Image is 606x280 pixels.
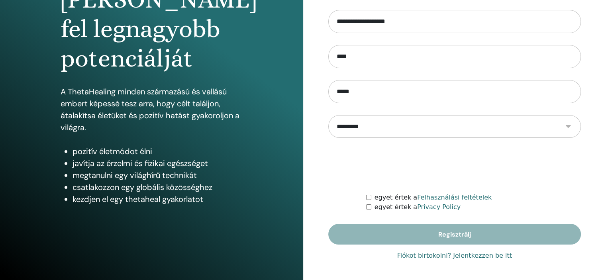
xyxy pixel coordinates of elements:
li: kezdjen el egy thetaheal gyakorlatot [73,193,243,205]
label: egyet értek a [375,202,461,212]
li: javítja az érzelmi és fizikai egészséget [73,157,243,169]
li: megtanulni egy világhírű technikát [73,169,243,181]
a: Felhasználási feltételek [417,194,492,201]
li: csatlakozzon egy globális közösséghez [73,181,243,193]
li: pozitív életmódot élni [73,145,243,157]
p: A ThetaHealing minden származású és vallású embert képessé tesz arra, hogy célt találjon, átalakí... [61,86,243,133]
iframe: reCAPTCHA [394,150,515,181]
a: Fiókot birtokolni? Jelentkezzen be itt [397,251,512,260]
a: Privacy Policy [417,203,461,211]
label: egyet értek a [375,193,492,202]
